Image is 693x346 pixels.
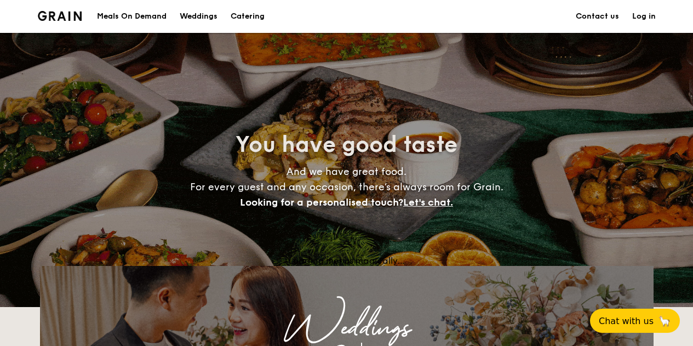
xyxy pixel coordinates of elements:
span: Chat with us [599,316,654,326]
span: You have good taste [236,132,457,158]
a: Logotype [38,11,82,21]
img: Grain [38,11,82,21]
span: Let's chat. [403,196,453,208]
span: 🦙 [658,315,671,327]
span: Looking for a personalised touch? [240,196,403,208]
span: And we have great food. For every guest and any occasion, there’s always room for Grain. [190,166,503,208]
div: Loading menus magically... [40,256,654,266]
div: Weddings [136,319,557,338]
button: Chat with us🦙 [590,309,680,333]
